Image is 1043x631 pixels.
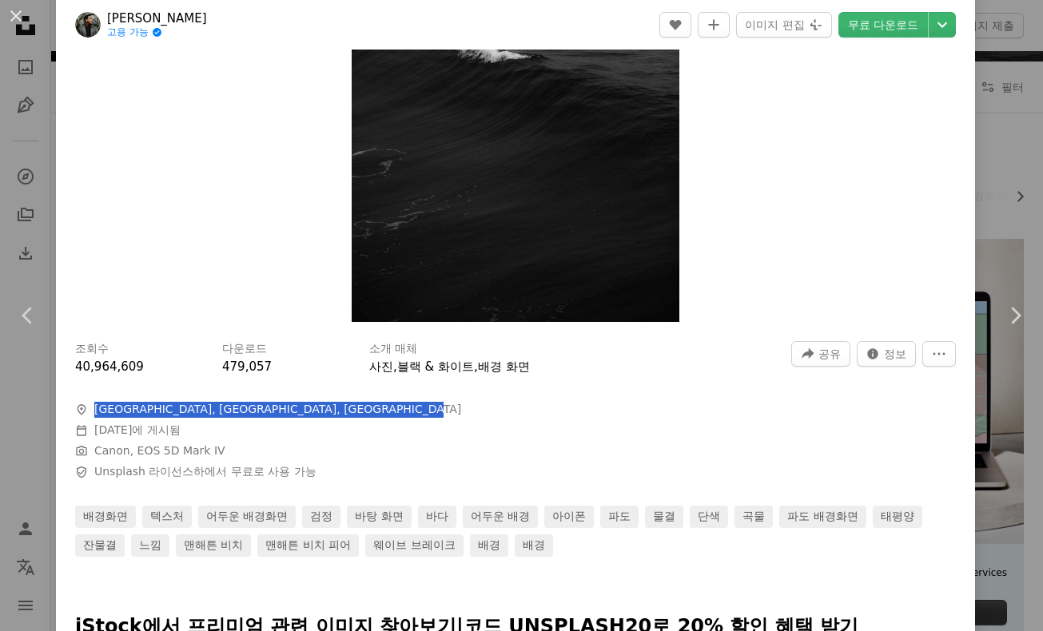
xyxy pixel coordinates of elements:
a: 어두운 배경화면 [198,506,296,528]
a: 태평양 [873,506,922,528]
a: 파도 배경화면 [779,506,866,528]
button: 다운로드 크기 선택 [929,12,956,38]
span: 479,057 [222,359,272,374]
span: 40,964,609 [75,359,144,374]
a: 텍스처 [142,506,192,528]
span: , [474,359,478,374]
a: 검정 [302,506,340,528]
button: Canon, EOS 5D Mark IV [94,443,225,459]
img: Nathan Dumlao의 프로필로 이동 [75,12,101,38]
a: 바다 [418,506,456,528]
a: 웨이브 브레이크 [365,534,463,557]
a: 사진 [369,359,393,374]
a: 고용 가능 [107,26,207,39]
h3: 소개 매체 [369,341,417,357]
a: 배경 [470,534,508,557]
a: 배경 [515,534,553,557]
a: 아이폰 [544,506,594,528]
a: 맨해튼 비치 [176,534,251,557]
a: 배경화면 [75,506,136,528]
a: 무료 다운로드 [838,12,928,38]
a: 어두운 배경 [463,506,538,528]
span: , [393,359,397,374]
h3: 조회수 [75,341,109,357]
a: 물결 [645,506,683,528]
span: 공유 [818,342,841,366]
button: 이 이미지 공유 [791,341,850,367]
button: 더 많은 작업 [922,341,956,367]
span: [GEOGRAPHIC_DATA], [GEOGRAPHIC_DATA], [GEOGRAPHIC_DATA] [94,402,461,418]
button: 컬렉션에 추가 [698,12,730,38]
a: 배경 화면 [478,359,530,374]
a: Unsplash 라이선스 [94,465,193,478]
a: 파도 [600,506,639,528]
a: 다음 [987,239,1043,392]
span: 하에서 무료로 사용 가능 [94,464,316,480]
span: 정보 [884,342,906,366]
a: 단색 [690,506,728,528]
time: 2018년 2월 9일 오후 3시 17분 13초 GMT+9 [94,423,132,436]
button: 이 이미지 관련 통계 [857,341,916,367]
a: 블랙 & 화이트 [397,359,474,374]
a: 느낌 [131,534,169,557]
a: 바탕 화면 [347,506,411,528]
a: [PERSON_NAME] [107,10,207,26]
a: 맨해튼 비치 피어 [257,534,359,557]
h3: 다운로드 [222,341,267,357]
button: 이미지 편집 [736,12,831,38]
button: 좋아요 [659,12,691,38]
a: 곡물 [734,506,773,528]
a: 잔물결 [75,534,125,557]
span: 에 게시됨 [94,423,181,436]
